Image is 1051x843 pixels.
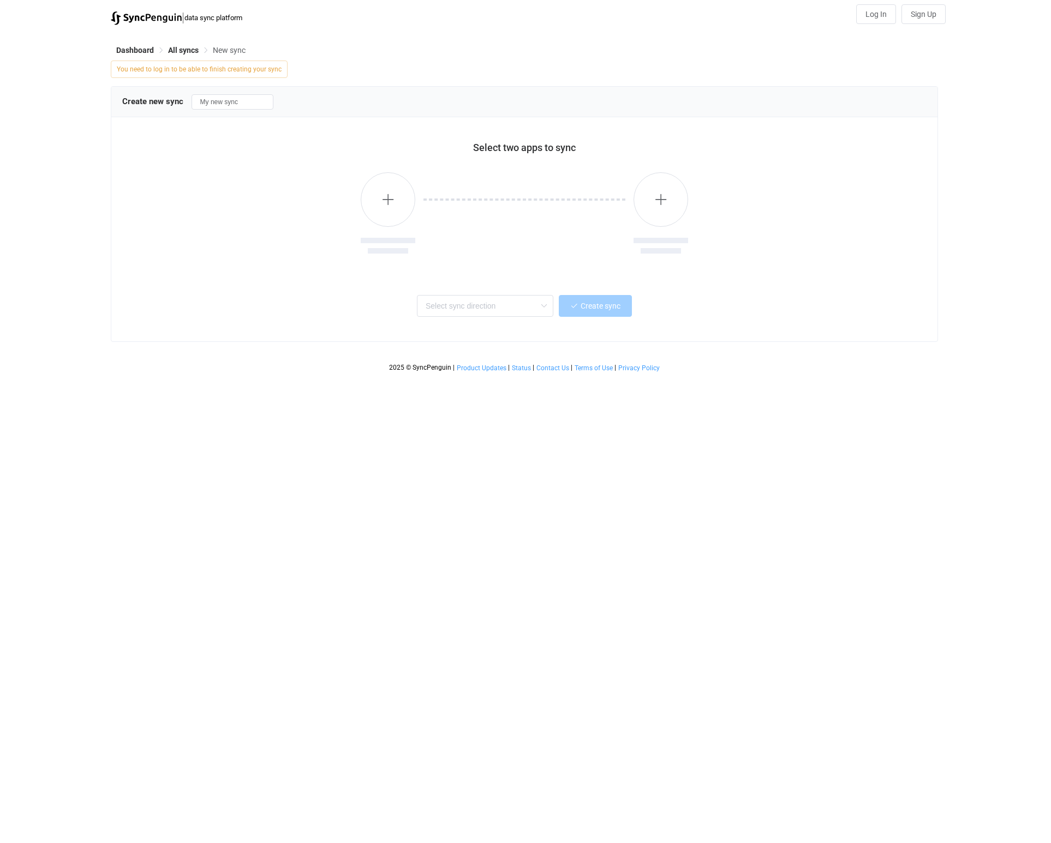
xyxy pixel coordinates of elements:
span: | [614,364,616,371]
a: Contact Us [536,364,570,372]
button: Log In [856,4,896,24]
span: | [182,10,184,25]
input: Sync name [192,94,273,110]
span: Log In [865,10,887,19]
span: Product Updates [457,364,506,372]
a: Product Updates [456,364,507,372]
a: Privacy Policy [618,364,660,372]
span: | [453,364,455,371]
span: Select two apps to sync [473,142,576,153]
span: 2025 © SyncPenguin [389,364,451,371]
span: | [571,364,572,371]
span: Status [512,364,531,372]
span: | [533,364,534,371]
span: You need to log in to be able to finish creating your sync [111,61,288,78]
button: Create sync [559,295,632,317]
span: Contact Us [536,364,569,372]
span: data sync platform [184,14,242,22]
span: Sign Up [911,10,936,19]
input: Select sync direction [417,295,553,317]
span: New sync [213,46,246,55]
span: Create sync [581,302,620,310]
a: Status [511,364,532,372]
div: Breadcrumb [116,46,246,54]
a: |data sync platform [111,10,242,25]
a: Terms of Use [574,364,613,372]
span: Create new sync [122,97,183,106]
span: Dashboard [116,46,154,55]
span: All syncs [168,46,199,55]
button: Sign Up [901,4,946,24]
span: | [508,364,510,371]
img: syncpenguin.svg [111,11,182,25]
